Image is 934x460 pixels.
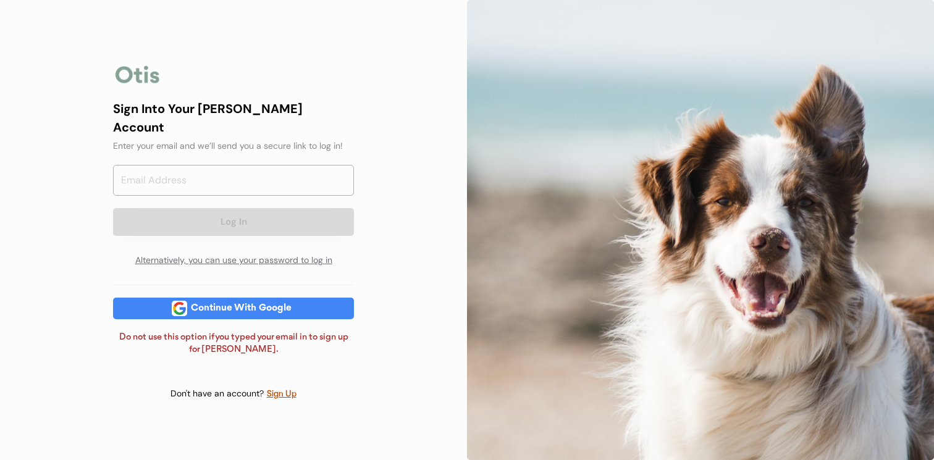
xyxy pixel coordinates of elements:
div: Alternatively, you can use your password to log in [113,248,354,273]
div: Continue With Google [187,304,295,313]
div: Sign Into Your [PERSON_NAME] Account [113,99,354,136]
div: Sign Up [266,387,297,401]
div: Do not use this option if you typed your email in to sign up for [PERSON_NAME]. [113,332,354,356]
input: Email Address [113,165,354,196]
div: Don't have an account? [170,388,266,400]
button: Log In [113,208,354,236]
div: Enter your email and we’ll send you a secure link to log in! [113,140,354,153]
